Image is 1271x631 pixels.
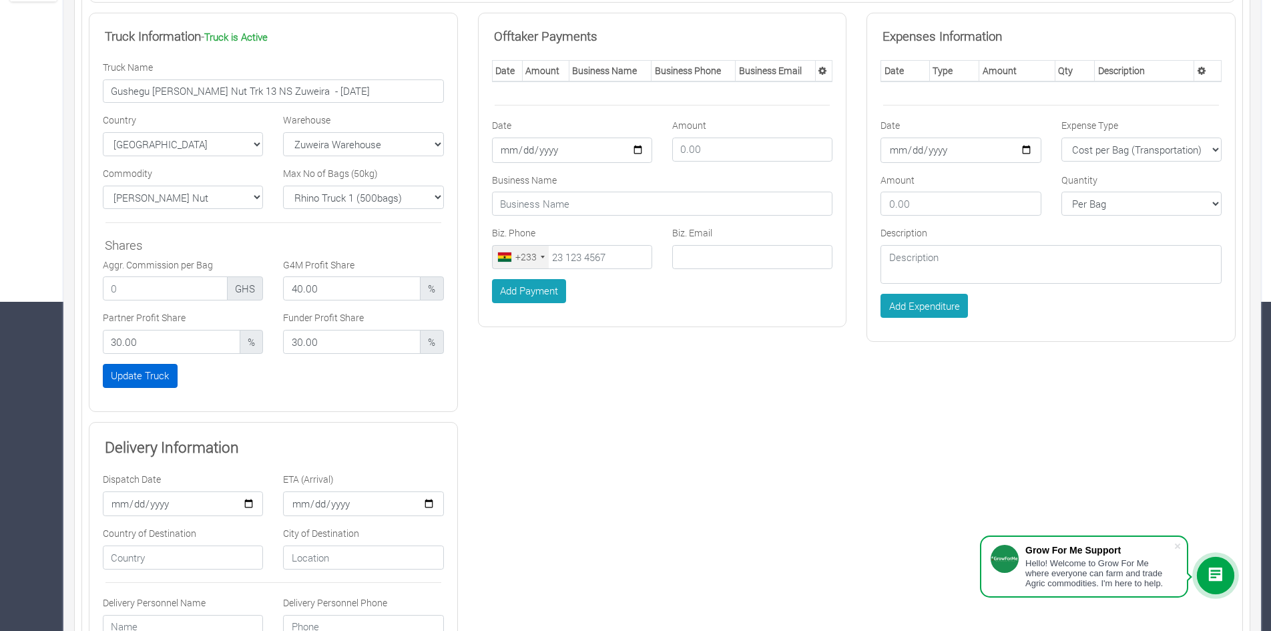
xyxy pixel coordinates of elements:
label: G4M Profit Share [283,258,354,272]
button: Add Expenditure [880,294,968,318]
b: Offtaker Payments [494,27,597,44]
th: Business Phone [652,60,736,81]
b: Delivery Information [105,437,239,457]
h5: - [105,29,442,44]
input: 0.00 [880,192,1041,216]
label: Quantity [1061,173,1097,187]
label: Delivery Personnel Name [103,596,206,610]
label: Date [880,118,900,132]
div: Hello! Welcome to Grow For Me where everyone can farm and trade Agric commodities. I'm here to help. [1025,558,1174,588]
span: GHS [227,276,264,300]
label: ETA (Arrival) [283,472,334,486]
label: Partner Profit Share [103,310,186,325]
input: 0.00 [672,138,832,162]
label: Country of Destination [103,526,196,540]
div: +233 [515,250,537,264]
span: % [420,276,444,300]
div: Ghana (Gaana): +233 [493,246,549,268]
label: Business Name [492,173,557,187]
th: Date [881,60,930,81]
label: Commodity [103,166,152,180]
th: Amount [979,60,1055,81]
label: Description [880,226,927,240]
label: Expense Type [1061,118,1118,132]
th: Business Name [569,60,651,81]
label: Max No of Bags (50kg) [283,166,378,180]
th: Qty [1055,60,1095,81]
span: % [240,330,264,354]
label: Date [492,118,511,132]
b: Expenses Information [882,27,1002,44]
label: Dispatch Date [103,472,161,486]
input: Enter Truck Name [103,79,444,103]
div: Grow For Me Support [1025,545,1174,556]
span: % [420,330,444,354]
h5: Shares [105,238,442,253]
th: Date [492,60,522,81]
input: Dispatch Time [103,491,263,517]
label: Aggr. Commission per Bag [103,258,213,272]
th: Type [929,60,979,81]
b: Truck is Active [204,30,268,43]
th: Amount [522,60,569,81]
input: Country [103,546,263,570]
th: Description [1095,60,1194,81]
input: ETA (Arrival) [283,491,443,517]
input: 23 123 4567 [492,245,652,269]
label: Country [103,113,136,127]
input: 0 [283,330,421,354]
label: Biz. Phone [492,226,535,240]
label: Delivery Personnel Phone [283,596,387,610]
button: Update Truck [103,364,178,388]
label: Biz. Email [672,226,712,240]
label: Warehouse [283,113,330,127]
label: Amount [672,118,706,132]
label: Truck Name [103,60,153,74]
b: Truck Information [105,27,201,44]
th: Business Email [736,60,816,81]
input: 0 [283,276,421,300]
label: Amount [880,173,915,187]
label: Funder Profit Share [283,310,364,325]
input: Business Name [492,192,833,216]
input: Date [492,138,652,163]
button: Add Payment [492,279,567,303]
input: 0 [103,276,228,300]
input: Date [880,138,1041,163]
input: 0 [103,330,240,354]
input: Location [283,546,443,570]
label: City of Destination [283,526,359,540]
